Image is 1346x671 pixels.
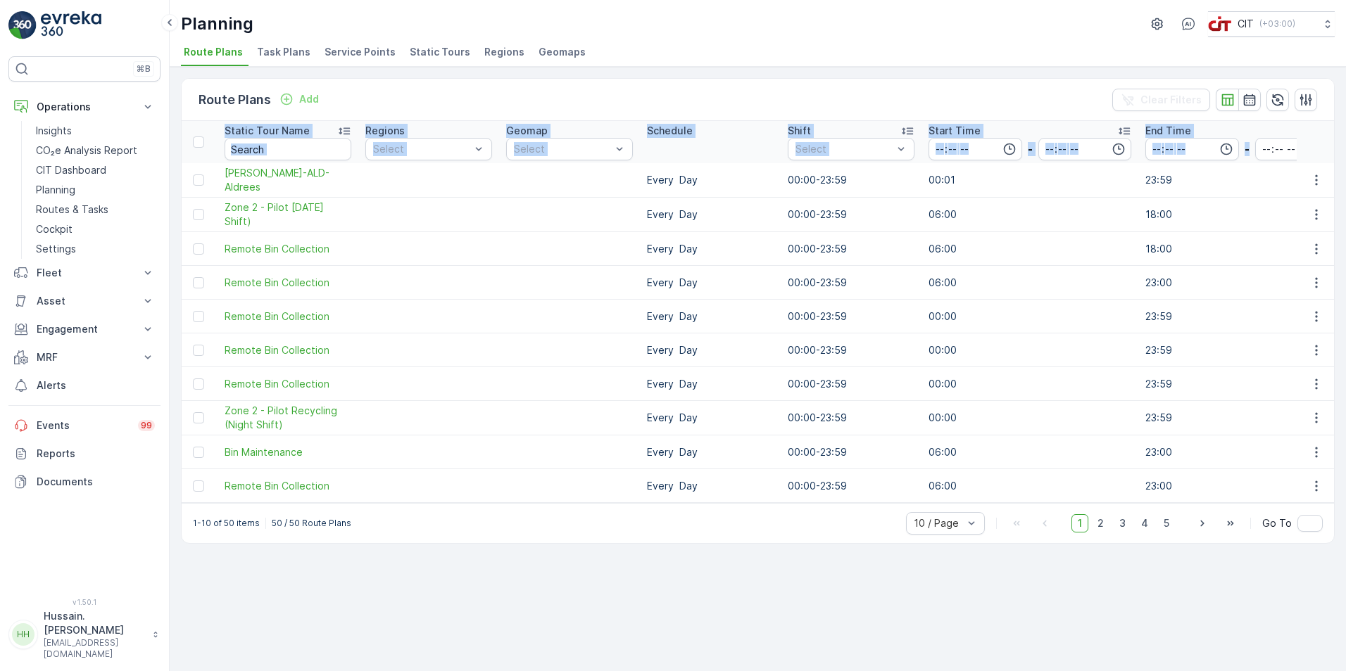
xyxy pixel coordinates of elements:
[193,412,204,423] div: Toggle Row Selected
[225,276,351,290] span: Remote Bin Collection
[36,183,75,197] p: Planning
[37,378,155,392] p: Alerts
[788,124,811,138] p: Shift
[193,277,204,288] div: Toggle Row Selected
[8,598,161,606] span: v 1.50.1
[225,404,351,432] a: Zone 2 - Pilot Recycling (Night Shift)
[647,207,774,222] p: Every Day
[788,377,914,391] p: 00:00-23:59
[37,418,130,433] p: Events
[193,447,204,458] div: Toggle Row Selected
[1238,17,1254,31] p: CIT
[788,173,914,187] p: 00:00-23:59
[36,242,76,256] p: Settings
[1208,11,1335,37] button: CIT(+03:00)
[484,45,524,59] span: Regions
[8,411,161,440] a: Events99
[929,242,1131,256] p: 06:00
[199,90,271,110] p: Route Plans
[272,518,351,529] p: 50 / 50 Route Plans
[37,294,132,308] p: Asset
[539,45,586,59] span: Geomaps
[647,124,693,138] p: Schedule
[929,479,1131,493] p: 06:00
[299,92,319,106] p: Add
[1113,514,1132,532] span: 3
[647,309,774,324] p: Every Day
[647,242,774,256] p: Every Day
[647,411,774,425] p: Every Day
[647,173,774,187] p: Every Day
[225,309,351,324] a: Remote Bin Collection
[30,180,161,200] a: Planning
[41,11,101,39] img: logo_light-DOdMpM7g.png
[36,203,108,217] p: Routes & Tasks
[929,124,981,138] p: Start Time
[929,343,1131,357] p: 00:00
[12,623,34,646] div: HH
[8,11,37,39] img: logo
[1112,89,1210,111] button: Clear Filters
[647,276,774,290] p: Every Day
[1208,16,1232,32] img: cit-logo_pOk6rL0.png
[225,124,310,138] p: Static Tour Name
[193,518,260,529] p: 1-10 of 50 items
[37,266,132,280] p: Fleet
[788,445,914,459] p: 00:00-23:59
[37,322,132,336] p: Engagement
[8,259,161,287] button: Fleet
[929,138,1131,160] div: -
[788,411,914,425] p: 00:00-23:59
[225,242,351,256] a: Remote Bin Collection
[514,142,611,156] p: Select
[929,207,1131,222] p: 06:00
[8,371,161,400] a: Alerts
[225,377,351,391] a: Remote Bin Collection
[193,311,204,322] div: Toggle Row Selected
[1135,514,1155,532] span: 4
[225,445,351,459] a: Bin Maintenance
[184,45,243,59] span: Route Plans
[1262,516,1292,530] span: Go To
[8,93,161,121] button: Operations
[929,276,1131,290] p: 06:00
[373,142,470,156] p: Select
[1259,18,1295,30] p: ( +03:00 )
[141,420,152,431] p: 99
[325,45,396,59] span: Service Points
[647,445,774,459] p: Every Day
[36,222,73,236] p: Cockpit
[788,479,914,493] p: 00:00-23:59
[30,219,161,239] a: Cockpit
[8,440,161,468] a: Reports
[225,166,351,194] span: [PERSON_NAME]-ALD-Aldrees
[225,200,351,229] a: Zone 2 - Pilot Recycling (Day Shift)
[30,239,161,259] a: Settings
[225,479,351,493] a: Remote Bin Collection
[365,124,405,138] p: Regions
[647,343,774,357] p: Every Day
[795,142,893,156] p: Select
[193,174,204,186] div: Toggle Row Selected
[8,315,161,343] button: Engagement
[30,160,161,180] a: CIT Dashboard
[36,124,72,138] p: Insights
[193,378,204,390] div: Toggle Row Selected
[37,100,132,114] p: Operations
[8,343,161,371] button: MRF
[44,637,145,660] p: [EMAIL_ADDRESS][DOMAIN_NAME]
[137,63,151,75] p: ⌘B
[788,276,914,290] p: 00:00-23:59
[8,609,161,660] button: HHHussain.[PERSON_NAME][EMAIL_ADDRESS][DOMAIN_NAME]
[225,200,351,229] span: Zone 2 - Pilot [DATE] Shift)
[36,163,106,177] p: CIT Dashboard
[788,207,914,222] p: 00:00-23:59
[225,343,351,357] a: Remote Bin Collection
[225,138,351,160] input: Search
